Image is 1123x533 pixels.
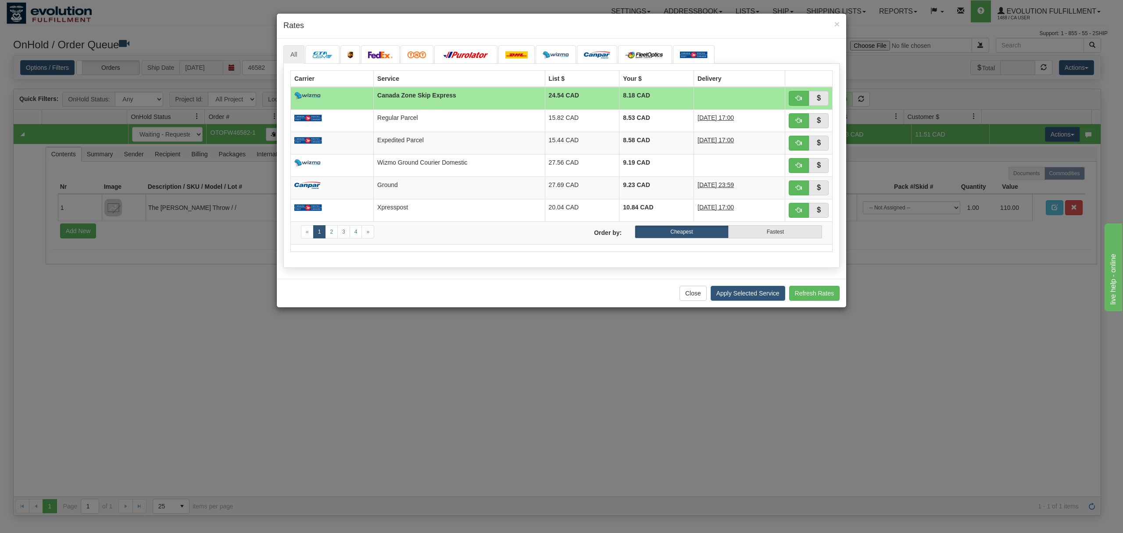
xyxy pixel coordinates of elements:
td: 27.56 CAD [545,154,619,176]
span: [DATE] 23:59 [697,181,734,188]
span: [DATE] 17:00 [697,204,734,211]
img: dhl.png [505,51,528,58]
a: Next [361,225,374,238]
img: Canada_post.png [294,115,322,122]
label: Cheapest [635,225,728,238]
iframe: chat widget [1103,222,1122,311]
img: tnt.png [408,51,426,58]
img: FedEx.png [368,51,393,58]
a: 3 [337,225,350,238]
a: Previous [301,225,314,238]
td: Expedited Parcel [374,132,545,154]
button: Apply Selected Service [711,286,785,301]
img: ups.png [347,51,354,58]
span: × [834,19,840,29]
a: All [283,45,304,64]
img: CarrierLogo_10182.png [625,51,665,58]
th: List $ [545,70,619,87]
td: 2 Days [694,132,785,154]
th: Delivery [694,70,785,87]
img: wizmo.png [543,51,569,58]
span: [DATE] 17:00 [697,114,734,121]
td: 8.18 CAD [619,87,694,110]
span: » [366,229,369,235]
td: 10.84 CAD [619,199,694,221]
td: Wizmo Ground Courier Domestic [374,154,545,176]
span: [DATE] 17:00 [697,137,734,144]
td: 3 Days [694,109,785,132]
img: Canada_post.png [680,51,708,58]
td: 1 Day [694,176,785,199]
td: 8.58 CAD [619,132,694,154]
label: Order by: [561,225,628,237]
a: 4 [350,225,362,238]
button: Close [680,286,707,301]
td: Canada Zone Skip Express [374,87,545,110]
td: 20.04 CAD [545,199,619,221]
span: « [306,229,309,235]
td: 2 Days [694,199,785,221]
img: wizmo.png [294,92,321,99]
td: 15.82 CAD [545,109,619,132]
img: wizmo.png [294,159,321,166]
img: campar.png [294,182,321,189]
th: Carrier [291,70,374,87]
td: 9.19 CAD [619,154,694,176]
td: 8.53 CAD [619,109,694,132]
button: Refresh Rates [789,286,840,301]
div: live help - online [7,5,81,16]
a: 1 [313,225,326,238]
td: Regular Parcel [374,109,545,132]
label: Fastest [729,225,822,238]
td: 9.23 CAD [619,176,694,199]
button: Close [834,19,840,29]
td: 15.44 CAD [545,132,619,154]
img: Canada_post.png [294,137,322,144]
h4: Rates [283,20,840,32]
th: Your $ [619,70,694,87]
td: Ground [374,176,545,199]
td: Xpresspost [374,199,545,221]
a: 2 [325,225,338,238]
td: 24.54 CAD [545,87,619,110]
td: 27.69 CAD [545,176,619,199]
th: Service [374,70,545,87]
img: purolator.png [441,51,490,58]
img: CarrierLogo_10191.png [312,51,333,58]
img: campar.png [584,51,610,58]
img: Canada_post.png [294,204,322,211]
